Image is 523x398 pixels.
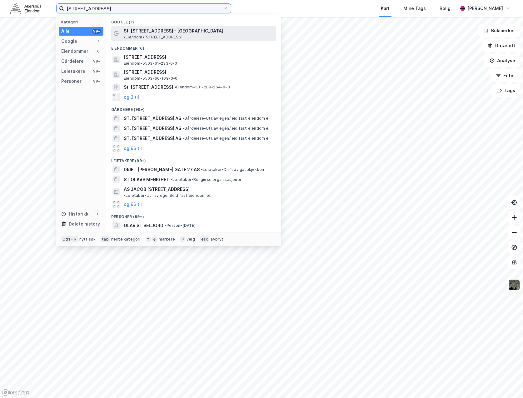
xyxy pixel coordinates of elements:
[159,237,175,242] div: markere
[403,5,426,12] div: Mine Tags
[124,186,190,193] span: AS JACOB [STREET_ADDRESS]
[2,389,29,396] a: Mapbox homepage
[124,193,126,198] span: •
[124,27,223,35] span: St. [STREET_ADDRESS] - [GEOGRAPHIC_DATA]
[124,83,173,91] span: St. [STREET_ADDRESS]
[61,57,84,65] div: Gårdeiere
[174,85,176,89] span: •
[182,116,271,121] span: Gårdeiere • Utl. av egen/leid fast eiendom el.
[92,29,101,34] div: 99+
[440,5,451,12] div: Bolig
[182,136,184,141] span: •
[61,67,85,75] div: Leietakere
[182,126,184,131] span: •
[106,41,281,52] div: Eiendommer (6)
[61,37,77,45] div: Google
[61,210,88,218] div: Historikk
[124,115,181,122] span: ST. [STREET_ADDRESS] AS
[124,53,274,61] span: [STREET_ADDRESS]
[111,237,141,242] div: neste kategori
[467,5,503,12] div: [PERSON_NAME]
[96,211,101,216] div: 0
[124,68,274,76] span: [STREET_ADDRESS]
[182,126,271,131] span: Gårdeiere • Utl. av egen/leid fast eiendom el.
[96,49,101,54] div: 6
[124,35,126,39] span: •
[124,176,169,183] span: ST OLAVS MENIGHET
[484,54,521,67] button: Analyse
[92,69,101,74] div: 99+
[124,76,178,81] span: Eiendom • 5503-60-169-0-0
[106,209,281,221] div: Personer (99+)
[61,77,82,85] div: Personer
[201,167,264,172] span: Leietaker • Drift av gatekjøkken
[124,222,163,229] span: OLAV ST SELJORD
[10,3,41,14] img: akershus-eiendom-logo.9091f326c980b4bce74ccdd9f866810c.svg
[171,177,172,182] span: •
[124,201,142,208] button: og 96 til
[491,69,521,82] button: Filter
[508,279,520,291] img: 9k=
[61,27,70,35] div: Alle
[92,79,101,84] div: 99+
[124,93,139,101] button: og 3 til
[492,368,523,398] div: Kontrollprogram for chat
[106,102,281,113] div: Gårdeiere (99+)
[182,136,271,141] span: Gårdeiere • Utl. av egen/leid fast eiendom el.
[187,237,195,242] div: velg
[165,223,196,228] span: Person • [DATE]
[61,20,103,24] div: Kategori
[491,84,521,97] button: Tags
[64,4,223,13] input: Søk på adresse, matrikkel, gårdeiere, leietakere eller personer
[61,47,88,55] div: Eiendommer
[124,145,142,152] button: og 96 til
[171,177,242,182] span: Leietaker • Religiøse organisasjoner
[200,236,210,242] div: esc
[101,236,110,242] div: tab
[106,15,281,26] div: Google (1)
[106,153,281,165] div: Leietakere (99+)
[96,39,101,44] div: 1
[482,39,521,52] button: Datasett
[478,24,521,37] button: Bokmerker
[61,236,78,242] div: Ctrl + k
[92,59,101,64] div: 99+
[165,223,167,228] span: •
[124,135,181,142] span: ST. [STREET_ADDRESS] AS
[201,167,203,172] span: •
[182,116,184,121] span: •
[69,220,100,228] div: Delete history
[381,5,390,12] div: Kart
[492,368,523,398] iframe: Chat Widget
[124,61,177,66] span: Eiendom • 5503-61-233-0-0
[79,237,96,242] div: nytt søk
[211,237,223,242] div: avbryt
[124,193,211,198] span: Leietaker • Utl. av egen/leid fast eiendom el.
[124,125,181,132] span: ST. [STREET_ADDRESS] AS
[124,166,200,173] span: DRIFT [PERSON_NAME] GATE 27 AS
[174,85,230,90] span: Eiendom • 301-209-264-0-0
[124,35,182,40] span: Eiendom • [STREET_ADDRESS]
